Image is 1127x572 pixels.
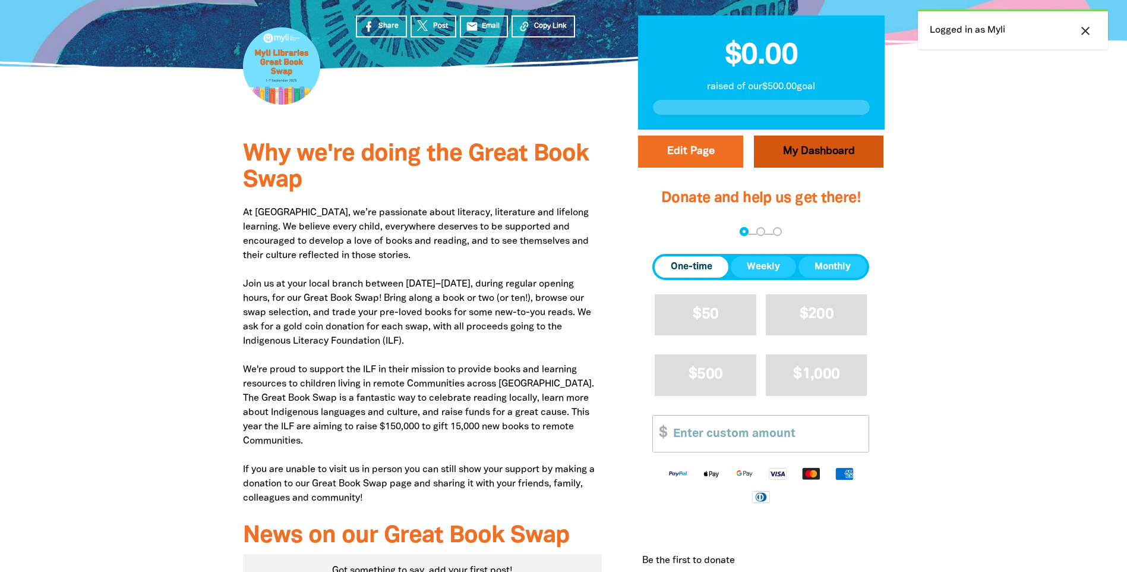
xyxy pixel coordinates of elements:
[800,307,834,321] span: $200
[728,467,761,480] img: Google Pay logo
[661,191,861,205] span: Donate and help us get there!
[793,367,839,381] span: $1,000
[773,227,782,236] button: Navigate to step 3 of 3 to enter your payment details
[689,367,722,381] span: $500
[243,143,589,191] span: Why we're doing the Great Book Swap
[1075,23,1096,39] button: close
[725,42,798,70] span: $0.00
[747,260,780,274] span: Weekly
[638,136,743,168] button: Edit Page
[655,294,756,335] button: $50
[433,21,448,32] span: Post
[653,80,870,94] p: raised of our $500.00 goal
[665,416,869,452] input: Enter custom amount
[761,467,794,480] img: Visa logo
[655,256,728,278] button: One-time
[766,354,867,395] button: $1,000
[466,20,478,33] i: email
[243,206,602,505] p: At [GEOGRAPHIC_DATA], we’re passionate about literacy, literature and lifelong learning. We belie...
[798,256,867,278] button: Monthly
[918,10,1108,49] div: Logged in as Myli
[642,554,735,568] p: Be the first to donate
[744,490,778,504] img: Diners Club logo
[671,260,712,274] span: One-time
[794,467,828,480] img: Mastercard logo
[693,307,718,321] span: $50
[356,15,407,37] a: Share
[512,15,575,37] button: Copy Link
[534,21,567,32] span: Copy Link
[482,21,500,32] span: Email
[661,467,694,480] img: Paypal logo
[460,15,509,37] a: emailEmail
[815,260,851,274] span: Monthly
[740,227,749,236] button: Navigate to step 1 of 3 to enter your donation amount
[411,15,456,37] a: Post
[694,467,728,480] img: Apple Pay logo
[653,416,667,452] span: $
[828,467,861,480] img: American Express logo
[243,523,602,549] h3: News on our Great Book Swap
[378,21,399,32] span: Share
[766,294,867,335] button: $200
[1078,24,1093,38] i: close
[652,457,869,513] div: Available payment methods
[731,256,796,278] button: Weekly
[652,254,869,280] div: Donation frequency
[754,136,883,168] a: My Dashboard
[756,227,765,236] button: Navigate to step 2 of 3 to enter your details
[655,354,756,395] button: $500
